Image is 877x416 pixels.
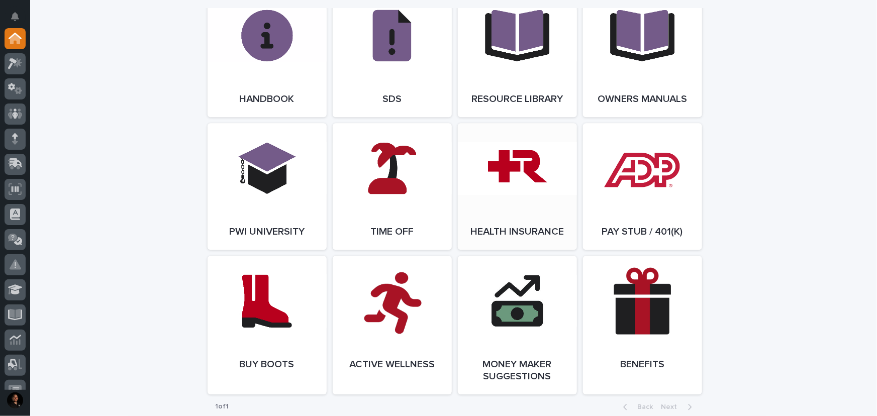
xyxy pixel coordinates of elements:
[5,6,26,27] button: Notifications
[615,402,657,411] button: Back
[333,123,452,250] a: Time Off
[13,12,26,28] div: Notifications
[458,256,577,394] a: Money Maker Suggestions
[632,403,653,410] span: Back
[583,123,702,250] a: Pay Stub / 401(k)
[5,390,26,411] button: users-avatar
[458,123,577,250] a: Health Insurance
[208,256,327,394] a: Buy Boots
[661,403,684,410] span: Next
[333,256,452,394] a: Active Wellness
[583,256,702,394] a: Benefits
[657,402,700,411] button: Next
[208,123,327,250] a: PWI University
